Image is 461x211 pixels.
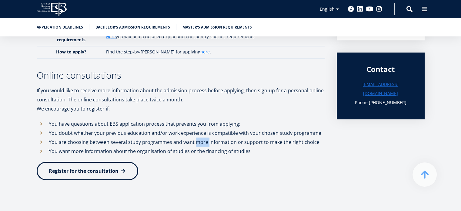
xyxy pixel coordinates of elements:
[37,104,325,113] p: We encourage you to register if:
[37,162,138,180] a: Register for the consultation
[182,24,252,30] a: Master's admission requirements
[357,6,363,12] a: Linkedin
[349,65,413,74] div: Contact
[37,86,325,104] p: If you would like to receive more information about the admission process before applying, then s...
[106,49,318,55] p: Find the step-by-[PERSON_NAME] for applying .
[106,34,116,40] a: Here
[37,71,325,80] h3: Online consultations
[95,24,170,30] a: Bachelor's admission requirements
[349,80,413,98] a: [EMAIL_ADDRESS][DOMAIN_NAME]
[37,119,325,128] li: You have questions about EBS application process that prevents you from applying;
[37,147,325,156] li: You want more information about the organisation of studies or the financing of studies
[37,128,325,138] li: You doubt whether your previous education and/or work experience is compatible with your chosen s...
[49,168,119,174] span: Register for the consultation
[54,31,88,43] strong: Country specific requirements
[200,49,210,55] a: here
[348,6,354,12] a: Facebook
[56,49,86,55] strong: How to apply?
[366,6,373,12] a: Youtube
[37,24,83,30] a: Application deadlines
[376,6,382,12] a: Instagram
[37,138,325,147] li: You are choosing between several study programmes and want more information or support to make th...
[103,28,324,46] td: you will find a detailed explanation of country-specific requirements
[349,98,413,107] h3: Phone [PHONE_NUMBER]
